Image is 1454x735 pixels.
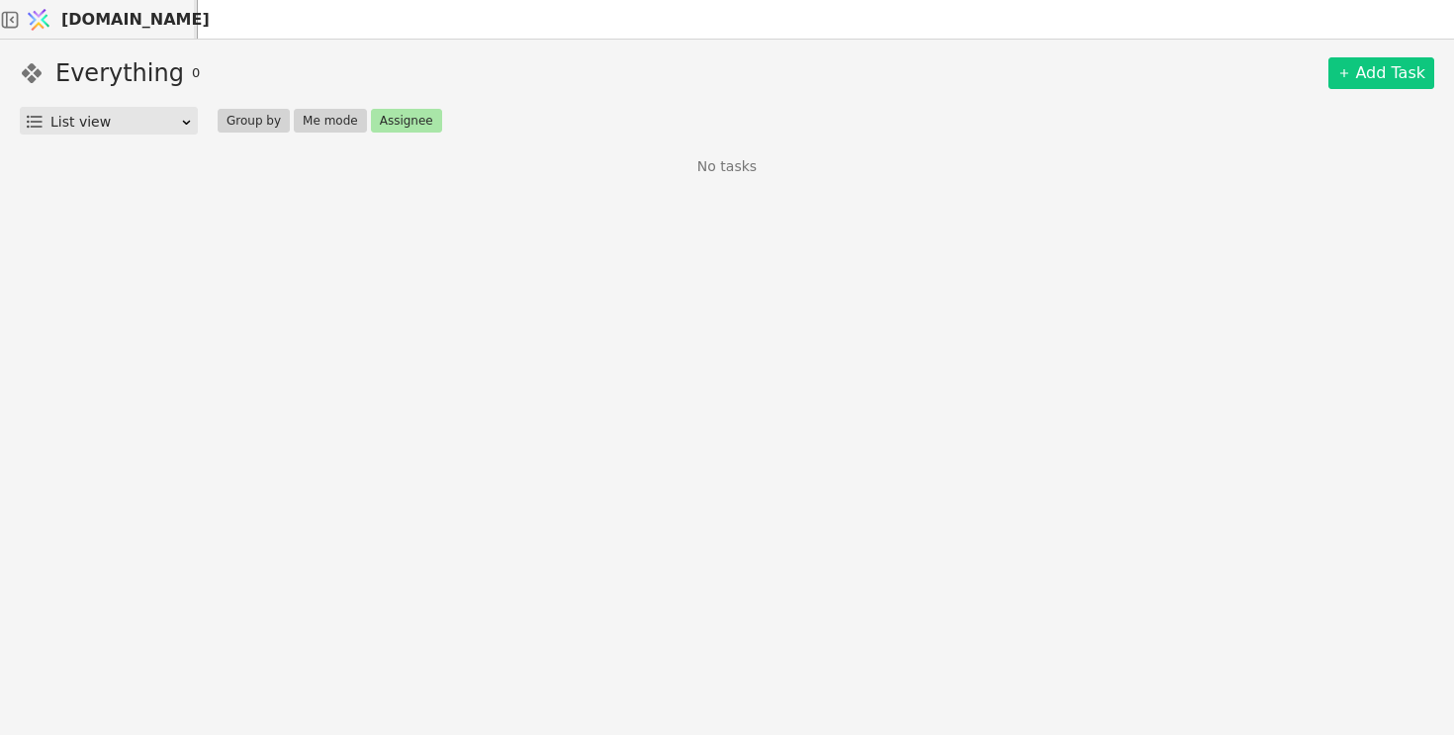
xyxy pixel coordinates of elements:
button: Group by [218,109,290,133]
span: 0 [192,63,200,83]
div: List view [50,108,180,136]
h1: Everything [55,55,184,91]
a: Add Task [1328,57,1434,89]
p: No tasks [697,156,757,177]
a: [DOMAIN_NAME] [20,1,198,39]
button: Assignee [371,109,442,133]
span: [DOMAIN_NAME] [61,8,210,32]
button: Me mode [294,109,367,133]
img: Logo [24,1,53,39]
